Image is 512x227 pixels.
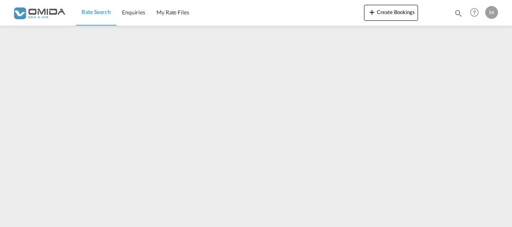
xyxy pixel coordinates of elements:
[454,9,463,18] md-icon: icon-magnify
[156,9,189,16] span: My Rate Files
[122,9,145,16] span: Enquiries
[485,6,498,19] div: M
[468,6,485,20] div: Help
[468,6,481,19] span: Help
[82,8,111,15] span: Rate Search
[367,7,377,17] md-icon: icon-plus 400-fg
[12,4,66,22] img: 459c566038e111ed959c4fc4f0a4b274.png
[454,9,463,21] div: icon-magnify
[364,5,418,21] button: icon-plus 400-fgCreate Bookings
